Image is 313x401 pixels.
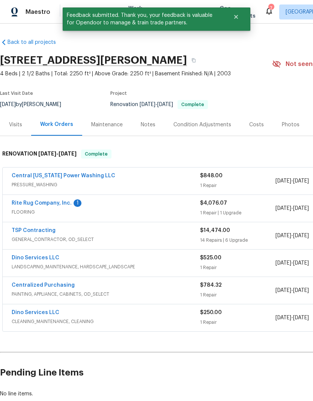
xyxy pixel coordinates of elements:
a: Centralized Purchasing [12,283,75,288]
span: [DATE] [275,233,291,238]
button: Copy Address [187,54,200,67]
span: [DATE] [293,233,309,238]
span: [DATE] [293,288,309,293]
span: [DATE] [275,260,291,266]
a: TSP Contracting [12,228,56,233]
span: Maestro [26,8,50,16]
span: - [275,314,309,322]
span: LANDSCAPING_MAINTENANCE, HARDSCAPE_LANDSCAPE [12,263,200,271]
span: - [275,259,309,267]
span: [DATE] [157,102,173,107]
div: Work Orders [40,121,73,128]
button: Close [224,9,248,24]
span: [DATE] [275,315,291,320]
span: Geo Assignments [220,4,256,19]
span: - [275,205,309,212]
a: Rite Rug Company, Inc. [12,200,72,206]
span: GENERAL_CONTRACTOR, OD_SELECT [12,236,200,243]
span: Project [110,91,127,96]
div: 7 [268,4,274,12]
span: Work Orders [128,4,147,19]
span: [DATE] [38,151,56,156]
span: [DATE] [293,178,309,184]
span: Complete [82,150,111,158]
div: 1 [74,199,81,207]
span: [DATE] [275,178,291,184]
div: 14 Repairs | 6 Upgrade [200,236,275,244]
span: [DATE] [293,260,309,266]
span: [DATE] [293,315,309,320]
div: 1 Repair | 1 Upgrade [200,209,275,217]
a: Dino Services LLC [12,310,59,315]
a: Central [US_STATE] Power Washing LLC [12,173,115,178]
div: 1 Repair [200,291,275,299]
span: $14,474.00 [200,228,230,233]
span: [DATE] [275,206,291,211]
span: [DATE] [59,151,77,156]
span: [DATE] [275,288,291,293]
div: Visits [9,121,22,129]
span: $250.00 [200,310,222,315]
span: - [38,151,77,156]
span: $4,076.07 [200,200,227,206]
span: - [275,287,309,294]
span: - [275,177,309,185]
div: 1 Repair [200,182,275,189]
div: Costs [249,121,264,129]
span: Complete [178,102,207,107]
span: PRESSURE_WASHING [12,181,200,189]
span: - [140,102,173,107]
span: FLOORING [12,208,200,216]
span: $848.00 [200,173,223,178]
span: Feedback submitted. Thank you, your feedback is valuable for Opendoor to manage & train trade par... [63,7,224,31]
span: CLEANING_MAINTENANCE, CLEANING [12,318,200,325]
div: 1 Repair [200,264,275,271]
div: Photos [282,121,299,129]
span: $784.32 [200,283,222,288]
div: 1 Repair [200,319,275,326]
div: Notes [141,121,155,129]
span: [DATE] [140,102,155,107]
div: Condition Adjustments [173,121,231,129]
span: $525.00 [200,255,221,260]
span: Renovation [110,102,208,107]
div: Maintenance [91,121,123,129]
h6: RENOVATION [2,150,77,159]
span: [DATE] [293,206,309,211]
span: PAINTING, APPLIANCE, CABINETS, OD_SELECT [12,290,200,298]
a: Dino Services LLC [12,255,59,260]
span: - [275,232,309,239]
